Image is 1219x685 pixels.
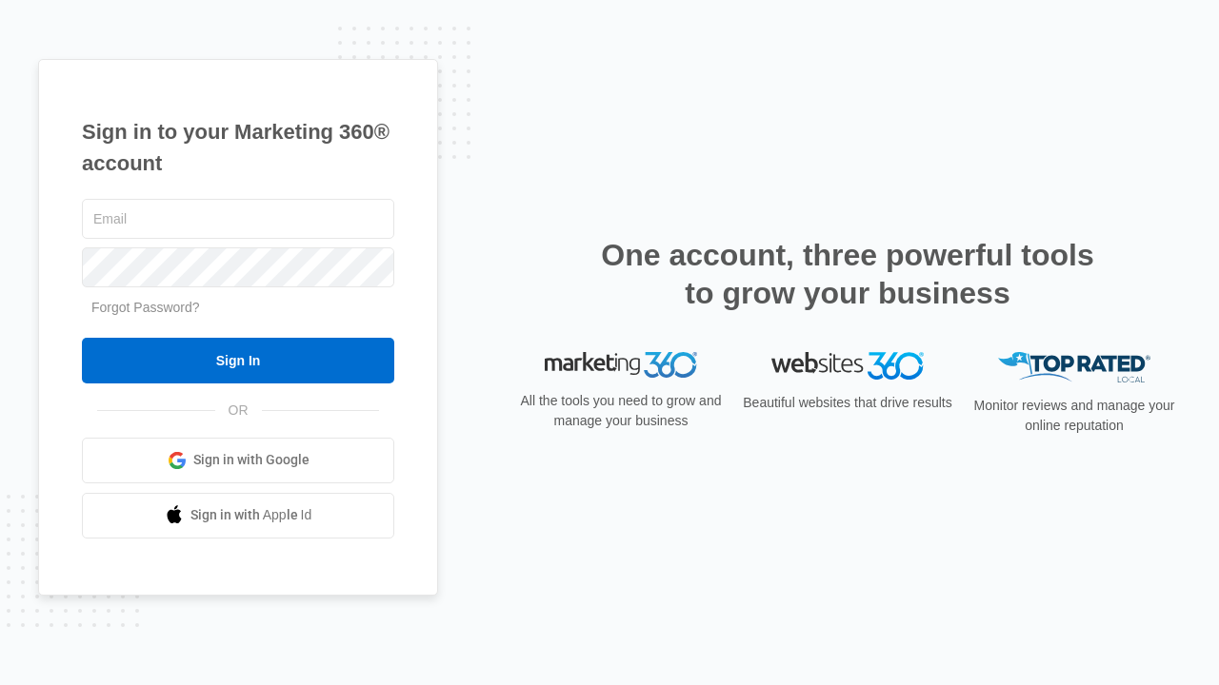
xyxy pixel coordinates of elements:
[514,391,728,431] p: All the tools you need to grow and manage your business
[82,438,394,483] a: Sign in with Google
[968,396,1181,436] p: Monitor reviews and manage your online reputation
[82,493,394,538] a: Sign in with Apple Id
[82,338,394,383] input: Sign In
[771,352,924,380] img: Websites 360
[998,352,1150,383] img: Top Rated Local
[215,401,262,421] span: OR
[741,393,954,413] p: Beautiful websites that drive results
[190,505,312,525] span: Sign in with Apple Id
[82,199,394,239] input: Email
[595,236,1100,312] h2: One account, three powerful tools to grow your business
[193,450,310,470] span: Sign in with Google
[82,116,394,179] h1: Sign in to your Marketing 360® account
[545,352,697,379] img: Marketing 360
[91,300,200,315] a: Forgot Password?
